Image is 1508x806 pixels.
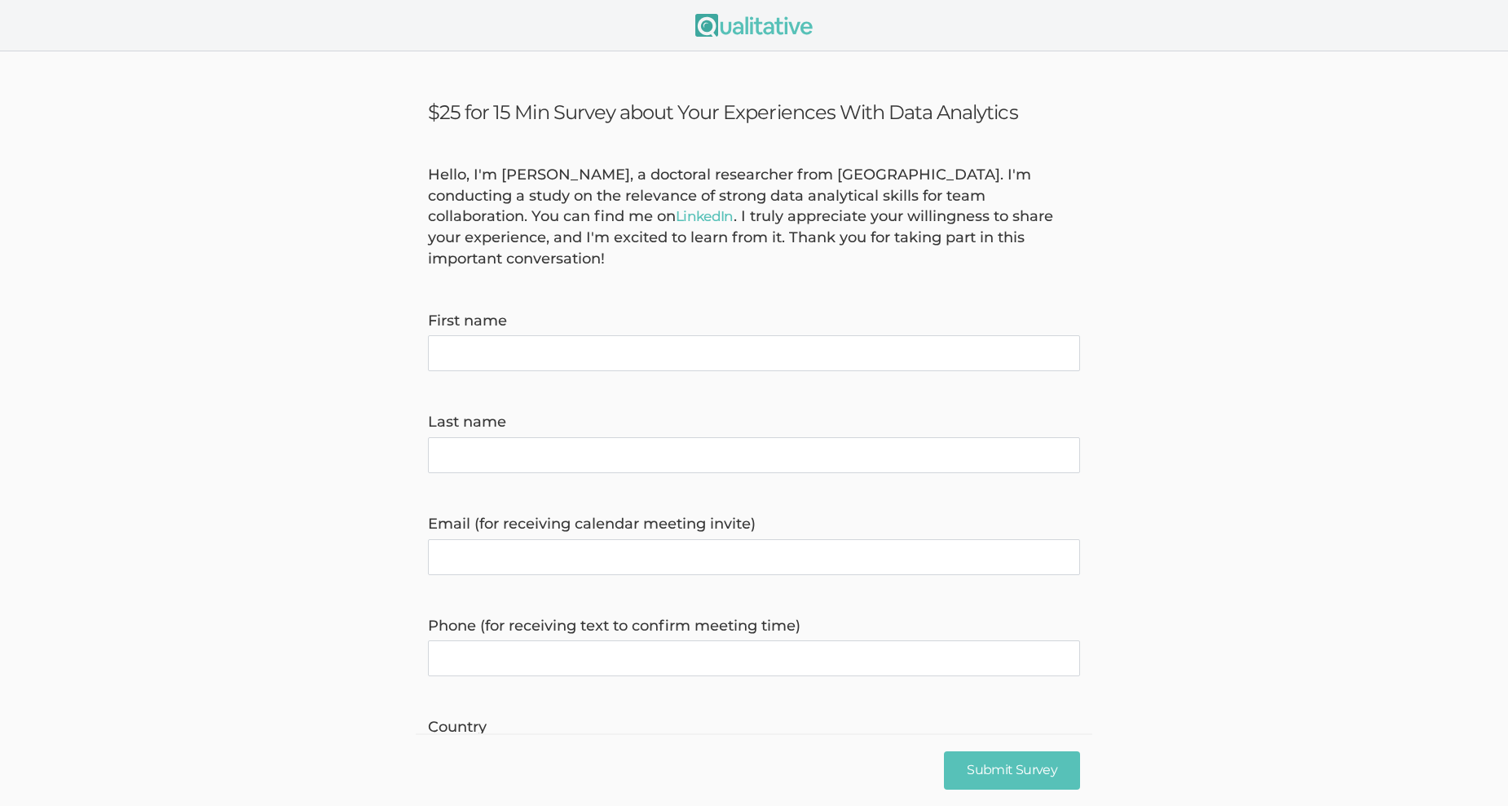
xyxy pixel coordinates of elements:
[428,412,1080,433] label: Last name
[428,311,1080,332] label: First name
[695,14,813,37] img: Qualitative
[428,616,1080,637] label: Phone (for receiving text to confirm meeting time)
[944,751,1080,790] input: Submit Survey
[676,208,734,224] a: LinkedIn
[428,100,1080,124] h3: $25 for 15 Min Survey about Your Experiences With Data Analytics
[428,514,1080,535] label: Email (for receiving calendar meeting invite)
[428,717,1080,738] label: Country
[416,165,1092,270] div: Hello, I'm [PERSON_NAME], a doctoral researcher from [GEOGRAPHIC_DATA]. I'm conducting a study on...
